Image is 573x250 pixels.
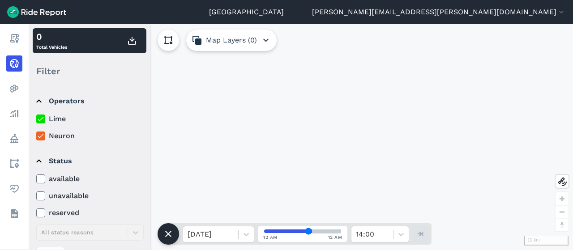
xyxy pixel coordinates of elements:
label: available [36,174,144,184]
div: Total Vehicles [36,30,67,51]
label: Neuron [36,131,144,141]
div: 0 [36,30,67,43]
label: reserved [36,208,144,218]
a: Areas [6,156,22,172]
a: Health [6,181,22,197]
a: Heatmaps [6,81,22,97]
summary: Status [36,148,142,174]
div: Filter [33,57,146,85]
a: [GEOGRAPHIC_DATA] [209,7,284,17]
span: 12 AM [328,234,342,241]
a: Report [6,30,22,47]
a: Analyze [6,106,22,122]
img: Ride Report [7,6,66,18]
button: Map Layers (0) [186,30,277,51]
span: 12 AM [263,234,278,241]
a: Datasets [6,206,22,222]
div: loading [29,24,573,250]
a: Policy [6,131,22,147]
label: unavailable [36,191,144,201]
label: Lime [36,114,144,124]
summary: Operators [36,89,142,114]
a: Realtime [6,55,22,72]
button: [PERSON_NAME][EMAIL_ADDRESS][PERSON_NAME][DOMAIN_NAME] [312,7,566,17]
